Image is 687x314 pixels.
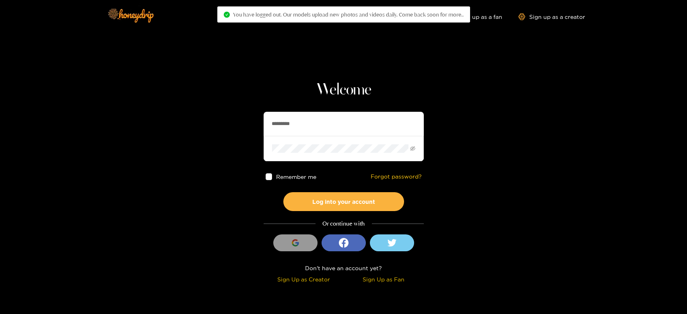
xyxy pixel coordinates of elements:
[266,275,342,284] div: Sign Up as Creator
[447,13,502,20] a: Sign up as a fan
[346,275,422,284] div: Sign Up as Fan
[233,11,464,18] span: You have logged out. Our models upload new photos and videos daily. Come back soon for more..
[264,263,424,273] div: Don't have an account yet?
[264,80,424,100] h1: Welcome
[264,219,424,228] div: Or continue with
[410,146,415,151] span: eye-invisible
[518,13,585,20] a: Sign up as a creator
[224,12,230,18] span: check-circle
[283,192,404,211] button: Log into your account
[276,174,316,180] span: Remember me
[371,173,422,180] a: Forgot password?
